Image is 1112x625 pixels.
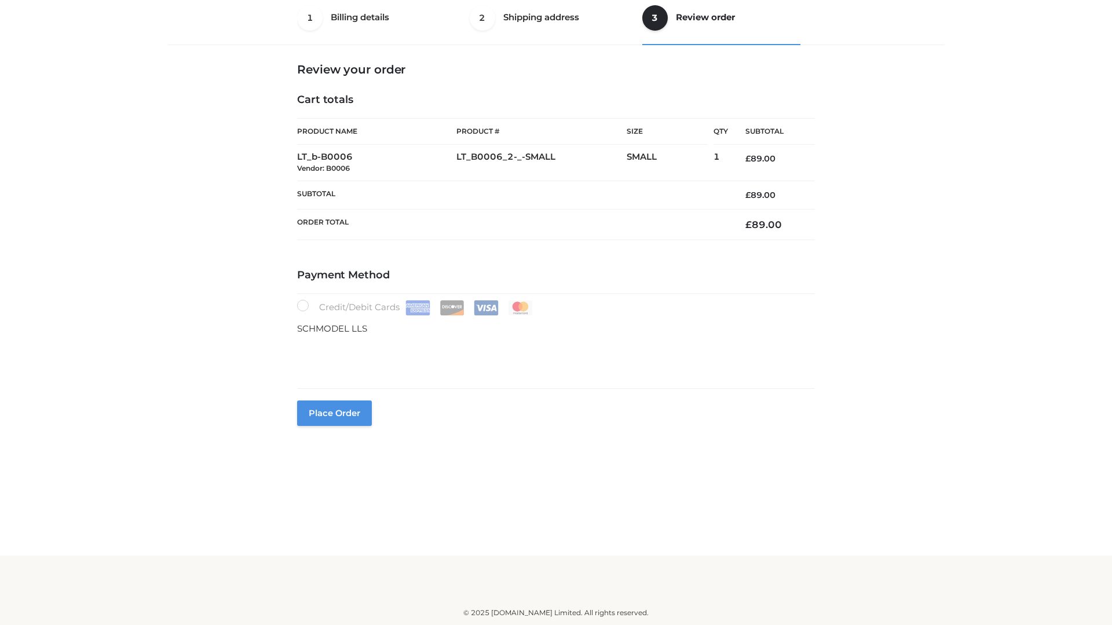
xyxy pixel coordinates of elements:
[297,209,728,240] th: Order Total
[297,164,350,172] small: Vendor: B0006
[474,300,499,315] img: Visa
[297,181,728,209] th: Subtotal
[745,219,752,230] span: £
[456,145,627,181] td: LT_B0006_2-_-SMALL
[297,94,815,106] h4: Cart totals
[745,190,751,200] span: £
[297,400,372,426] button: Place order
[405,300,430,315] img: Amex
[627,119,708,145] th: Size
[745,219,782,230] bdi: 89.00
[745,190,776,200] bdi: 89.00
[297,62,815,76] h3: Review your order
[297,300,534,315] label: Credit/Debit Cards
[714,145,728,181] td: 1
[295,333,813,376] iframe: Secure payment input frame
[297,321,815,336] p: SCHMODEL LLS
[297,269,815,282] h4: Payment Method
[745,153,776,164] bdi: 89.00
[297,118,456,145] th: Product Name
[297,145,456,181] td: LT_b-B0006
[627,145,714,181] td: SMALL
[456,118,627,145] th: Product #
[728,119,815,145] th: Subtotal
[714,118,728,145] th: Qty
[172,607,940,619] div: © 2025 [DOMAIN_NAME] Limited. All rights reserved.
[745,153,751,164] span: £
[508,300,533,315] img: Mastercard
[440,300,464,315] img: Discover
